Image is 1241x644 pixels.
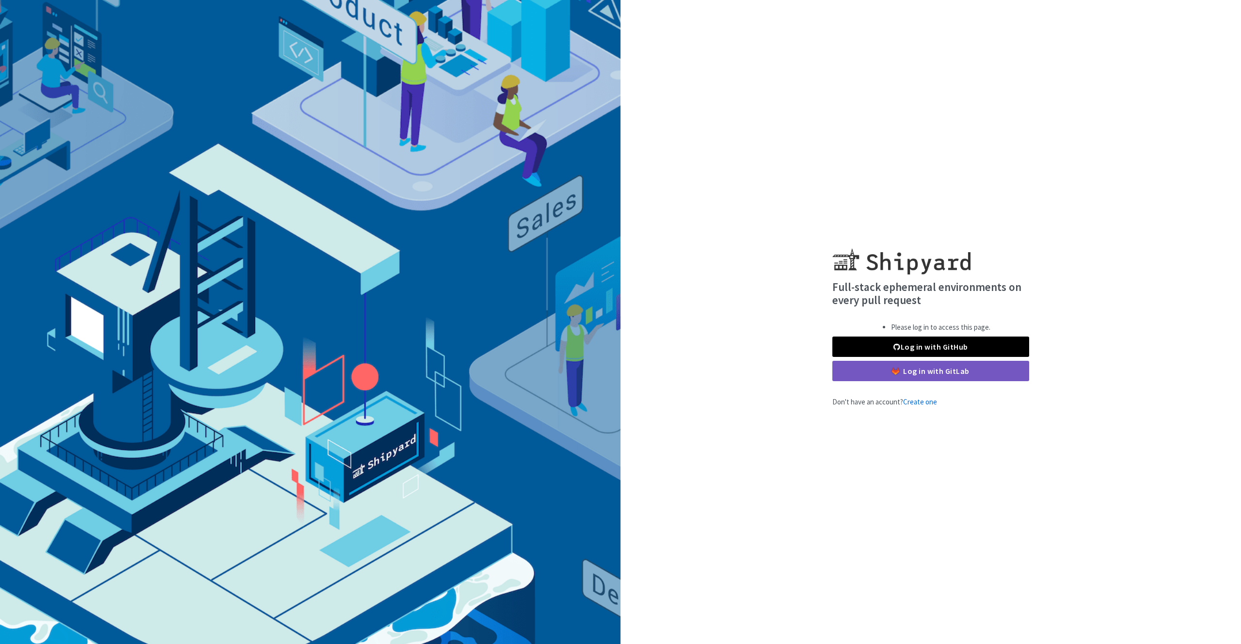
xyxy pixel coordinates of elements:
img: gitlab-color.svg [892,368,899,375]
img: Shipyard logo [832,237,971,274]
li: Please log in to access this page. [891,322,990,333]
h4: Full-stack ephemeral environments on every pull request [832,280,1029,307]
a: Create one [903,397,937,406]
span: Don't have an account? [832,397,937,406]
a: Log in with GitLab [832,361,1029,381]
a: Log in with GitHub [832,337,1029,357]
